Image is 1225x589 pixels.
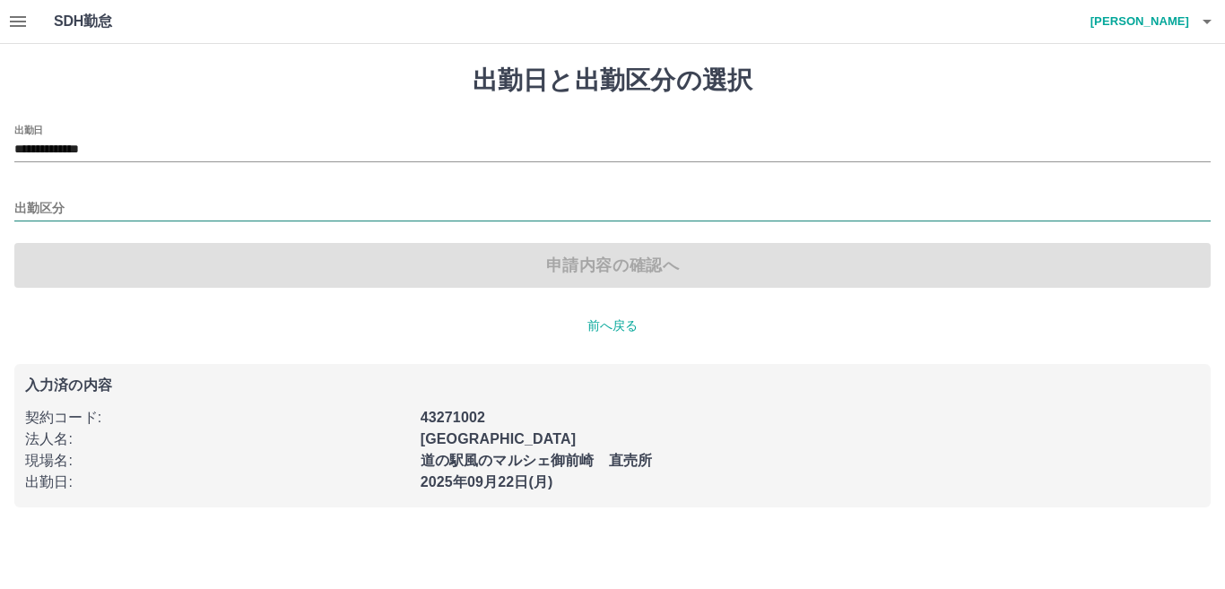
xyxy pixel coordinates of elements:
b: 43271002 [421,410,485,425]
p: 法人名 : [25,429,410,450]
b: [GEOGRAPHIC_DATA] [421,431,577,446]
p: 契約コード : [25,407,410,429]
p: 前へ戻る [14,316,1211,335]
p: 現場名 : [25,450,410,472]
p: 出勤日 : [25,472,410,493]
label: 出勤日 [14,123,43,136]
h1: 出勤日と出勤区分の選択 [14,65,1211,96]
b: 道の駅風のマルシェ御前崎 直売所 [421,453,652,468]
b: 2025年09月22日(月) [421,474,553,489]
p: 入力済の内容 [25,378,1200,393]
